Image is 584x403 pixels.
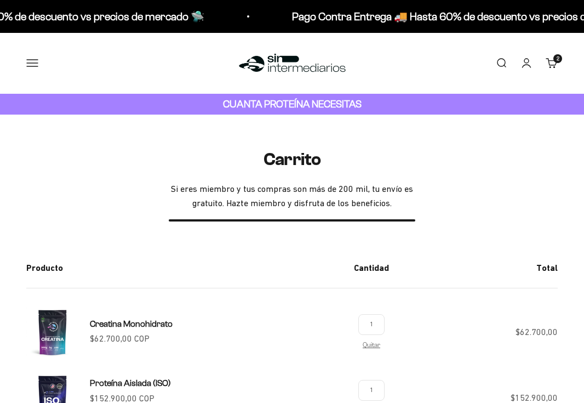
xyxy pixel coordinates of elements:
[398,248,558,288] th: Total
[26,248,345,288] th: Producto
[90,376,171,390] a: Proteína Aislada (ISO)
[345,248,398,288] th: Cantidad
[90,378,171,388] span: Proteína Aislada (ISO)
[363,341,380,348] a: Eliminar Creatina Monohidrato
[557,56,559,61] span: 2
[398,288,558,372] td: $62.700,00
[90,319,173,328] span: Creatina Monohidrato
[223,98,362,110] strong: CUANTA PROTEÍNA NECESITAS
[90,332,150,346] sale-price: $62.700,00 COP
[169,182,415,210] span: Si eres miembro y tus compras son más de 200 mil, tu envío es gratuito. Hazte miembro y disfruta ...
[358,314,385,334] input: Cambiar cantidad
[358,380,385,400] input: Cambiar cantidad
[90,317,173,331] a: Creatina Monohidrato
[264,150,321,169] h1: Carrito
